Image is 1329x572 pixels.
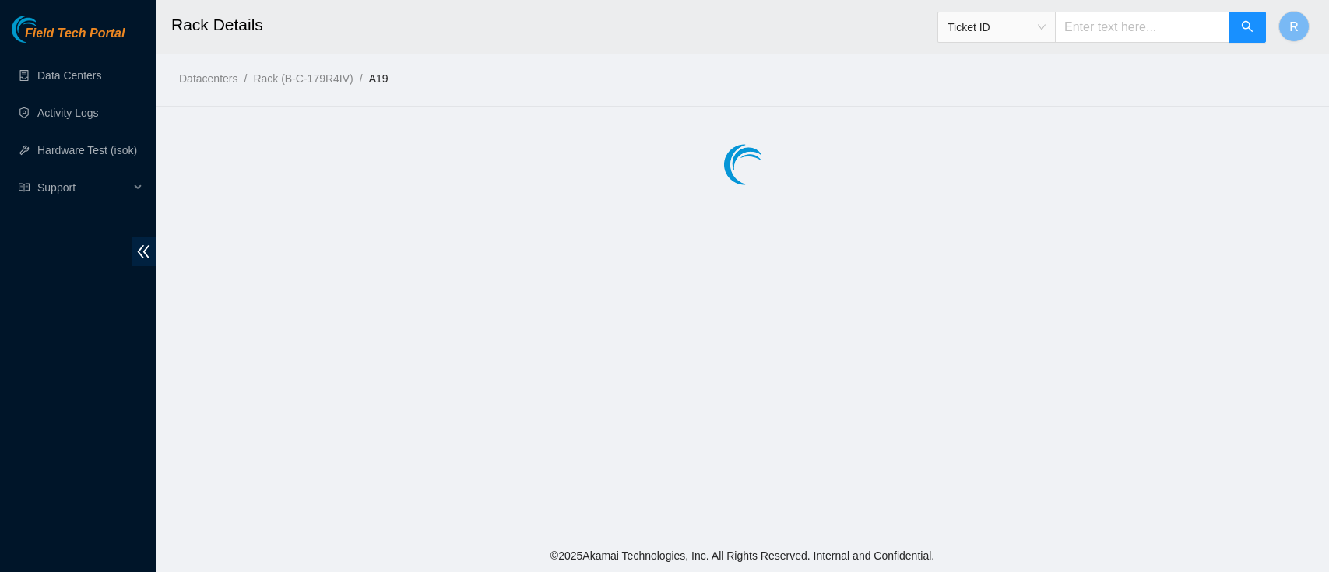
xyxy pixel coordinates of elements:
[244,72,247,85] span: /
[179,72,237,85] a: Datacenters
[1278,11,1310,42] button: R
[37,69,101,82] a: Data Centers
[1241,20,1253,35] span: search
[25,26,125,41] span: Field Tech Portal
[19,182,30,193] span: read
[1289,17,1299,37] span: R
[156,539,1329,572] footer: © 2025 Akamai Technologies, Inc. All Rights Reserved. Internal and Confidential.
[369,72,389,85] a: A19
[253,72,353,85] a: Rack (B-C-179R4IV)
[12,28,125,48] a: Akamai TechnologiesField Tech Portal
[37,144,137,156] a: Hardware Test (isok)
[37,107,99,119] a: Activity Logs
[1229,12,1266,43] button: search
[12,16,79,43] img: Akamai Technologies
[360,72,363,85] span: /
[1055,12,1229,43] input: Enter text here...
[37,172,129,203] span: Support
[948,16,1046,39] span: Ticket ID
[132,237,156,266] span: double-left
